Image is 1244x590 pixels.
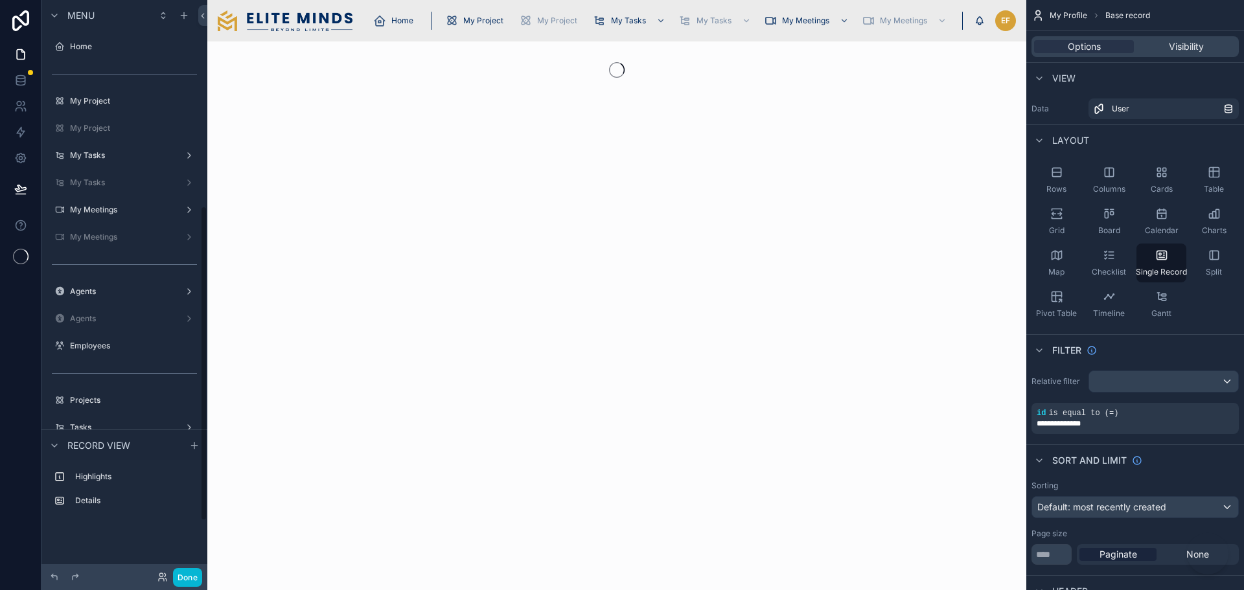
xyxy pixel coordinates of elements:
[67,439,130,452] span: Record view
[49,390,200,411] a: Projects
[1189,244,1239,282] button: Split
[1050,10,1087,21] span: My Profile
[49,91,200,111] a: My Project
[1031,285,1081,324] button: Pivot Table
[1049,225,1065,236] span: Grid
[880,16,927,26] span: My Meetings
[1037,409,1046,418] span: id
[515,9,586,32] a: My Project
[1031,376,1083,387] label: Relative filter
[1136,267,1187,277] span: Single Record
[369,9,422,32] a: Home
[1187,533,1228,574] iframe: Botpress
[674,9,757,32] a: My Tasks
[1145,225,1179,236] span: Calendar
[70,341,197,351] label: Employees
[218,10,352,31] img: App logo
[1204,184,1224,194] span: Table
[1036,308,1077,319] span: Pivot Table
[49,281,200,302] a: Agents
[537,16,577,26] span: My Project
[1169,40,1204,53] span: Visibility
[70,422,179,433] label: Tasks
[70,123,197,133] label: My Project
[1088,98,1239,119] a: User
[1084,285,1134,324] button: Timeline
[697,16,731,26] span: My Tasks
[1037,501,1166,512] span: Default: most recently created
[391,16,413,26] span: Home
[1151,184,1173,194] span: Cards
[441,9,513,32] a: My Project
[1001,16,1010,26] span: EF
[1031,104,1083,114] label: Data
[49,145,200,166] a: My Tasks
[1048,409,1118,418] span: is equal to (=)
[1052,344,1081,357] span: Filter
[70,313,179,324] label: Agents
[1136,161,1186,199] button: Cards
[1084,244,1134,282] button: Checklist
[1093,184,1125,194] span: Columns
[1105,10,1150,21] span: Base record
[70,177,179,188] label: My Tasks
[1189,161,1239,199] button: Table
[589,9,672,32] a: My Tasks
[49,118,200,139] a: My Project
[1052,72,1076,85] span: View
[1084,161,1134,199] button: Columns
[49,335,200,356] a: Employees
[1189,202,1239,241] button: Charts
[41,460,207,524] div: scrollable content
[1031,496,1239,518] button: Default: most recently created
[49,308,200,329] a: Agents
[1068,40,1101,53] span: Options
[1093,308,1125,319] span: Timeline
[49,417,200,438] a: Tasks
[70,41,197,52] label: Home
[1046,184,1066,194] span: Rows
[70,150,179,161] label: My Tasks
[1031,481,1058,491] label: Sorting
[75,471,194,482] label: Highlights
[1031,202,1081,241] button: Grid
[173,568,202,587] button: Done
[1048,267,1065,277] span: Map
[1052,134,1089,147] span: Layout
[1151,308,1171,319] span: Gantt
[1092,267,1126,277] span: Checklist
[1206,267,1222,277] span: Split
[1136,285,1186,324] button: Gantt
[67,9,95,22] span: Menu
[49,227,200,247] a: My Meetings
[1112,104,1129,114] span: User
[611,16,646,26] span: My Tasks
[1031,161,1081,199] button: Rows
[1031,244,1081,282] button: Map
[49,36,200,57] a: Home
[1136,202,1186,241] button: Calendar
[1100,548,1137,561] span: Paginate
[1052,454,1127,467] span: Sort And Limit
[70,205,179,215] label: My Meetings
[760,9,855,32] a: My Meetings
[782,16,829,26] span: My Meetings
[1098,225,1120,236] span: Board
[858,9,953,32] a: My Meetings
[1202,225,1227,236] span: Charts
[1084,202,1134,241] button: Board
[70,286,179,297] label: Agents
[70,96,197,106] label: My Project
[49,199,200,220] a: My Meetings
[1031,528,1067,539] label: Page size
[49,172,200,193] a: My Tasks
[363,6,974,35] div: scrollable content
[75,495,194,506] label: Details
[70,395,197,405] label: Projects
[1186,548,1209,561] span: None
[1136,244,1186,282] button: Single Record
[463,16,503,26] span: My Project
[70,232,179,242] label: My Meetings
